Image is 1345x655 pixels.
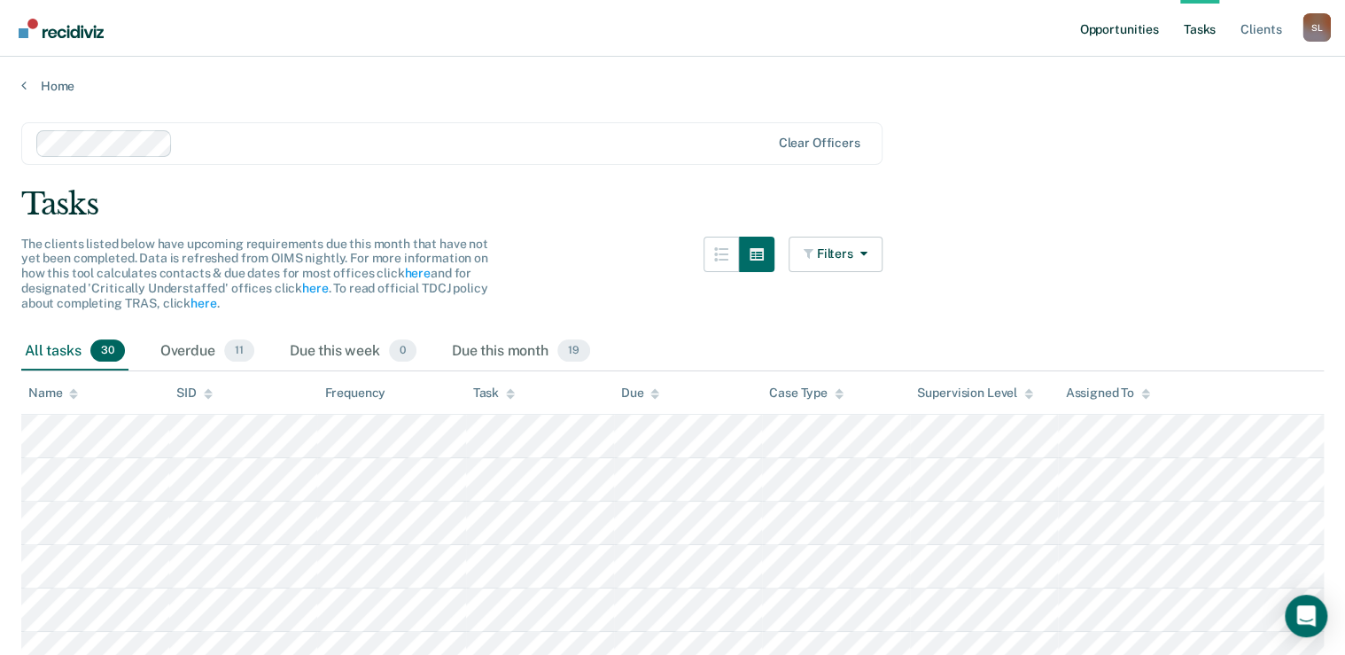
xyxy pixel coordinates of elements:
[90,339,125,363] span: 30
[473,386,515,401] div: Task
[1302,13,1331,42] button: Profile dropdown button
[404,266,430,280] a: here
[224,339,254,363] span: 11
[389,339,416,363] span: 0
[557,339,590,363] span: 19
[286,332,420,371] div: Due this week0
[21,78,1324,94] a: Home
[190,296,216,310] a: here
[19,19,104,38] img: Recidiviz
[1302,13,1331,42] div: S L
[778,136,859,151] div: Clear officers
[21,186,1324,222] div: Tasks
[621,386,660,401] div: Due
[1065,386,1149,401] div: Assigned To
[21,237,488,310] span: The clients listed below have upcoming requirements due this month that have not yet been complet...
[302,281,328,295] a: here
[1285,595,1327,637] div: Open Intercom Messenger
[176,386,213,401] div: SID
[789,237,882,272] button: Filters
[157,332,258,371] div: Overdue11
[917,386,1033,401] div: Supervision Level
[324,386,385,401] div: Frequency
[28,386,78,401] div: Name
[769,386,844,401] div: Case Type
[448,332,594,371] div: Due this month19
[21,332,128,371] div: All tasks30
